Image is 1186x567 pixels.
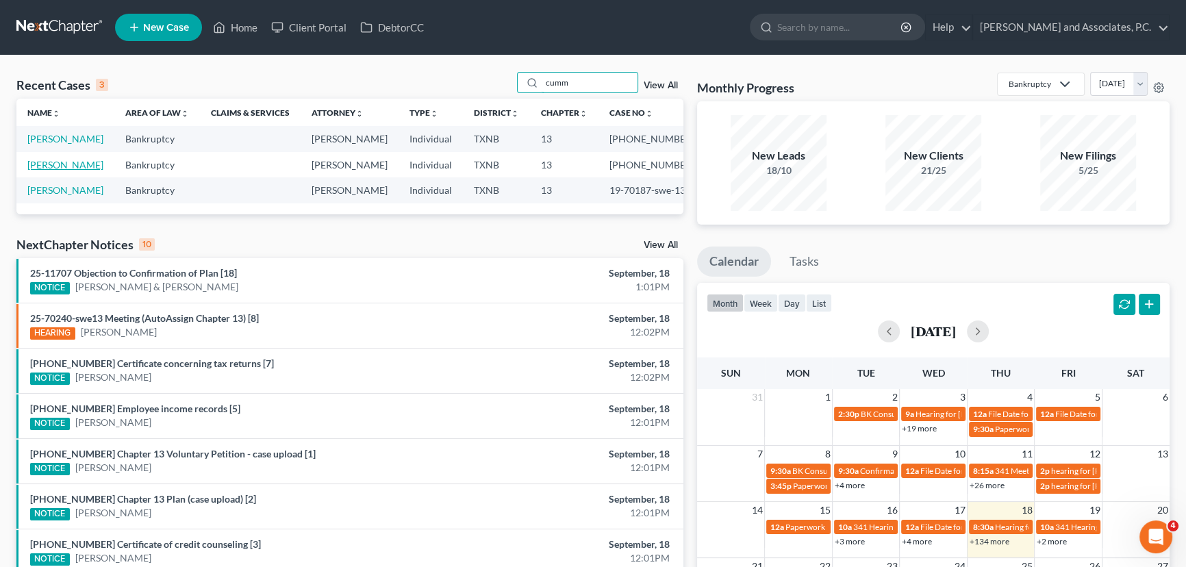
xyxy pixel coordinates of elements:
[1061,367,1076,379] span: Fri
[644,81,678,90] a: View All
[466,461,670,475] div: 12:01PM
[355,110,364,118] i: unfold_more
[916,409,1022,419] span: Hearing for [PERSON_NAME]
[721,367,741,379] span: Sun
[399,126,463,151] td: Individual
[30,282,70,294] div: NOTICE
[466,280,670,294] div: 1:01PM
[466,447,670,461] div: September, 18
[81,325,157,339] a: [PERSON_NAME]
[16,236,155,253] div: NextChapter Notices
[598,126,705,151] td: [PHONE_NUMBER]
[27,184,103,196] a: [PERSON_NAME]
[430,110,438,118] i: unfold_more
[644,240,678,250] a: View All
[770,522,784,532] span: 12a
[75,461,151,475] a: [PERSON_NAME]
[838,466,859,476] span: 9:30a
[30,373,70,385] div: NOTICE
[857,367,874,379] span: Tue
[835,480,865,490] a: +4 more
[697,247,771,277] a: Calendar
[731,164,827,177] div: 18/10
[750,502,764,518] span: 14
[30,267,237,279] a: 25-11707 Objection to Confirmation of Plan [18]
[1020,446,1034,462] span: 11
[542,73,638,92] input: Search by name...
[1156,502,1170,518] span: 20
[30,463,70,475] div: NOTICE
[30,448,316,459] a: [PHONE_NUMBER] Chapter 13 Voluntary Petition - case upload [1]
[1040,409,1054,419] span: 12a
[466,551,670,565] div: 12:01PM
[27,133,103,144] a: [PERSON_NAME]
[885,148,981,164] div: New Clients
[920,522,1102,532] span: File Date for [PERSON_NAME] & [PERSON_NAME]
[777,247,831,277] a: Tasks
[1156,446,1170,462] span: 13
[1161,389,1170,405] span: 6
[75,280,238,294] a: [PERSON_NAME] & [PERSON_NAME]
[474,108,519,118] a: Districtunfold_more
[30,538,261,550] a: [PHONE_NUMBER] Certificate of credit counseling [3]
[541,108,588,118] a: Chapterunfold_more
[30,327,75,340] div: HEARING
[891,446,899,462] span: 9
[988,409,1170,419] span: File Date for [PERSON_NAME] & [PERSON_NAME]
[1037,536,1067,546] a: +2 more
[463,126,530,151] td: TXNB
[52,110,60,118] i: unfold_more
[970,536,1009,546] a: +134 more
[777,14,903,40] input: Search by name...
[995,522,1102,532] span: Hearing for [PERSON_NAME]
[995,424,1131,434] span: Paperwork appt for [PERSON_NAME]
[959,389,967,405] span: 3
[970,480,1005,490] a: +26 more
[27,108,60,118] a: Nameunfold_more
[264,15,353,40] a: Client Portal
[139,238,155,251] div: 10
[750,389,764,405] span: 31
[973,15,1169,40] a: [PERSON_NAME] and Associates, P.C.
[1040,522,1054,532] span: 10a
[818,502,832,518] span: 15
[1168,520,1178,531] span: 4
[707,294,744,312] button: month
[598,152,705,177] td: [PHONE_NUMBER]
[466,506,670,520] div: 12:01PM
[30,403,240,414] a: [PHONE_NUMBER] Employee income records [5]
[16,77,108,93] div: Recent Cases
[697,79,794,96] h3: Monthly Progress
[301,126,399,151] td: [PERSON_NAME]
[1040,148,1136,164] div: New Filings
[27,159,103,171] a: [PERSON_NAME]
[905,522,919,532] span: 12a
[30,418,70,430] div: NOTICE
[114,126,200,151] td: Bankruptcy
[301,152,399,177] td: [PERSON_NAME]
[409,108,438,118] a: Typeunfold_more
[75,416,151,429] a: [PERSON_NAME]
[609,108,653,118] a: Case Nounfold_more
[75,551,151,565] a: [PERSON_NAME]
[1139,520,1172,553] iframe: Intercom live chat
[785,522,921,532] span: Paperwork appt for [PERSON_NAME]
[181,110,189,118] i: unfold_more
[973,522,994,532] span: 8:30a
[530,177,598,203] td: 13
[466,416,670,429] div: 12:01PM
[645,110,653,118] i: unfold_more
[926,15,972,40] a: Help
[793,481,1001,491] span: Paperwork appt for [PERSON_NAME] & [PERSON_NAME]
[1088,502,1102,518] span: 19
[911,324,956,338] h2: [DATE]
[744,294,778,312] button: week
[861,409,1052,419] span: BK Consult for [PERSON_NAME] & [PERSON_NAME]
[466,492,670,506] div: September, 18
[30,312,259,324] a: 25-70240-swe13 Meeting (AutoAssign Chapter 13) [8]
[1040,466,1050,476] span: 2p
[399,177,463,203] td: Individual
[922,367,944,379] span: Wed
[114,177,200,203] td: Bankruptcy
[1020,502,1034,518] span: 18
